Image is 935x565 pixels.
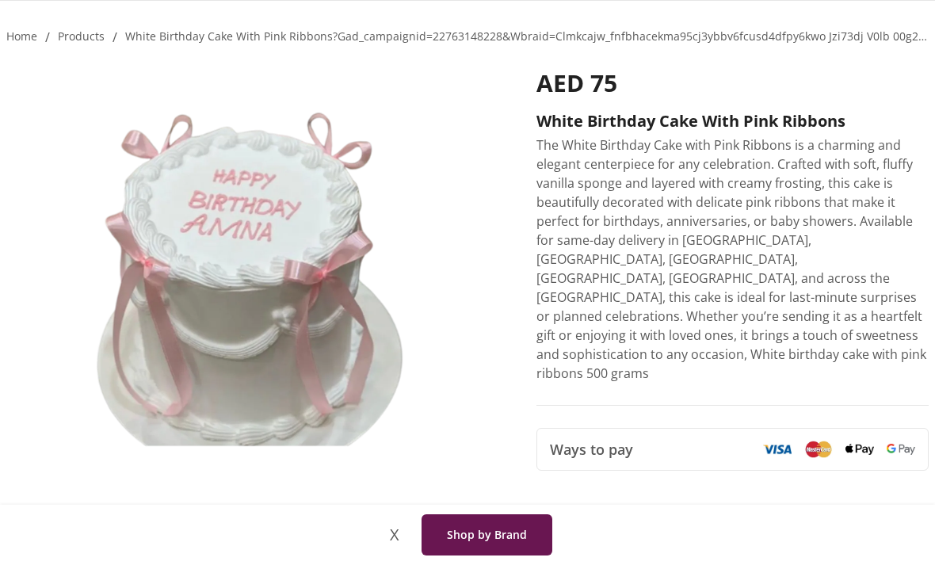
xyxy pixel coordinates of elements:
[536,110,929,132] h2: White birthday cake with pink ribbons
[550,438,633,460] span: Ways to pay
[422,514,552,555] button: Shop by Brand
[58,29,105,44] a: products
[845,444,874,456] img: Apple Pay
[384,525,406,544] span: X
[6,29,37,44] a: Home
[804,441,833,457] img: Mastercard
[412,514,552,555] a: Shop by Brand
[763,444,792,455] img: Visa
[536,67,617,99] span: AED 75
[887,444,915,455] img: Google Pay
[113,28,117,47] li: /
[536,136,929,383] p: The White Birthday Cake with Pink Ribbons is a charming and elegant centerpiece for any celebrati...
[6,69,505,463] img: White birthday cake with pink ribbons White Birthday Cake with Pink Ribbons كيك عيد ميلاد أبيض بش...
[45,28,50,47] li: /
